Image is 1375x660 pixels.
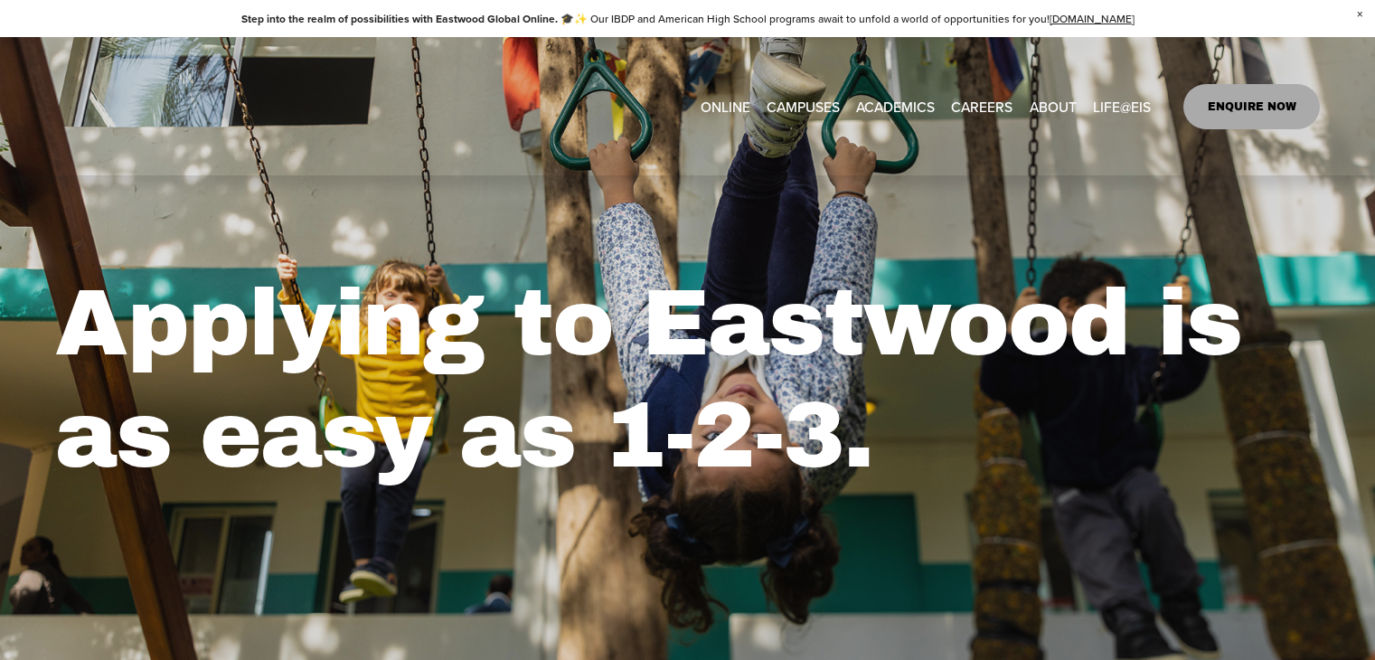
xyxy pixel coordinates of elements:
[1093,94,1151,119] span: LIFE@EIS
[701,92,750,120] a: ONLINE
[767,94,840,119] span: CAMPUSES
[55,61,350,153] img: EastwoodIS Global Site
[856,94,935,119] span: ACADEMICS
[1183,84,1320,129] a: ENQUIRE NOW
[1030,94,1077,119] span: ABOUT
[856,92,935,120] a: folder dropdown
[1050,11,1135,26] a: [DOMAIN_NAME]
[1030,92,1077,120] a: folder dropdown
[55,268,1320,492] h1: Applying to Eastwood is as easy as 1-2-3.
[1093,92,1151,120] a: folder dropdown
[951,92,1012,120] a: CAREERS
[767,92,840,120] a: folder dropdown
